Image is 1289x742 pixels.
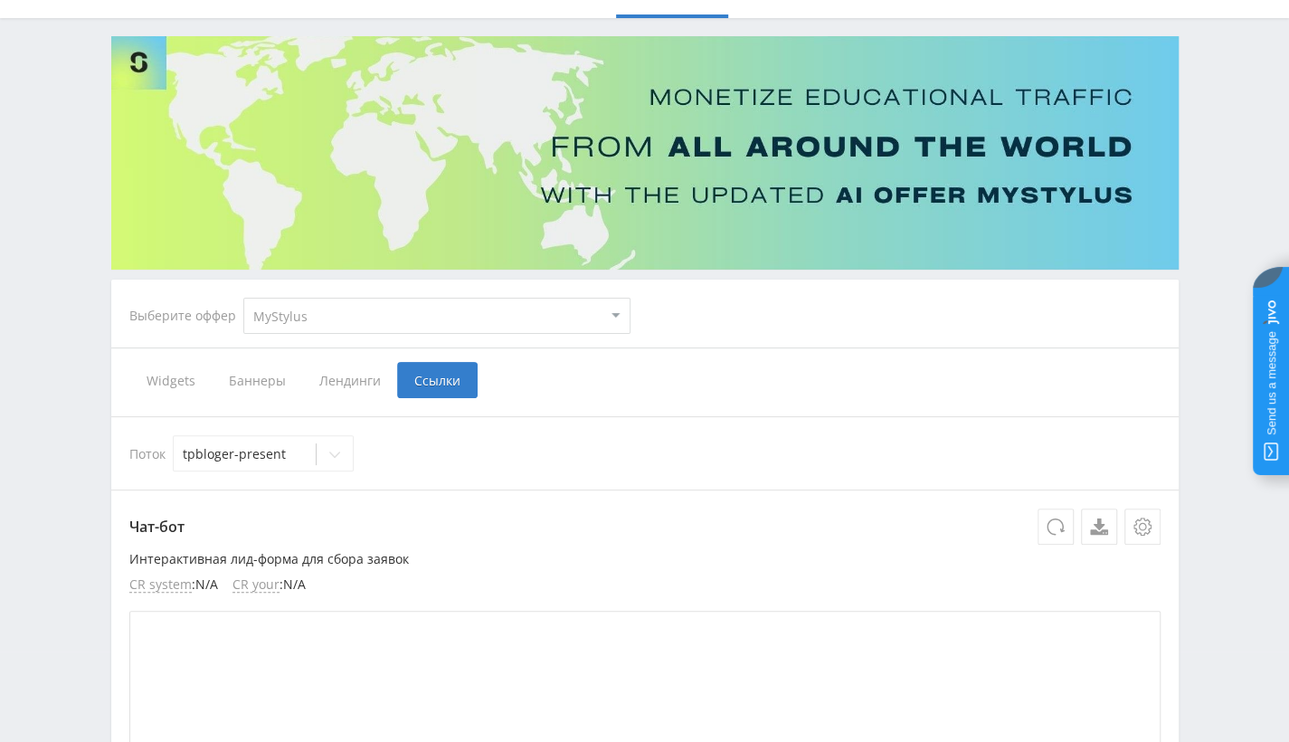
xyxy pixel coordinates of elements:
span: CR system [129,577,192,593]
span: Баннеры [212,362,302,398]
div: Выберите оффер [129,309,243,323]
a: Скачать [1081,509,1117,545]
li: : N/A [232,577,306,593]
li: : N/A [129,577,218,593]
span: Ссылки [397,362,478,398]
span: Лендинги [302,362,397,398]
p: Чат-бот [129,509,1161,545]
span: Widgets [129,362,212,398]
img: Banner [111,36,1179,270]
p: Интерактивная лид-форма для сбора заявок [129,552,1161,566]
div: Поток [129,435,1161,471]
span: CR your [232,577,280,593]
button: Обновить [1038,509,1074,545]
button: Настройки [1124,509,1161,545]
